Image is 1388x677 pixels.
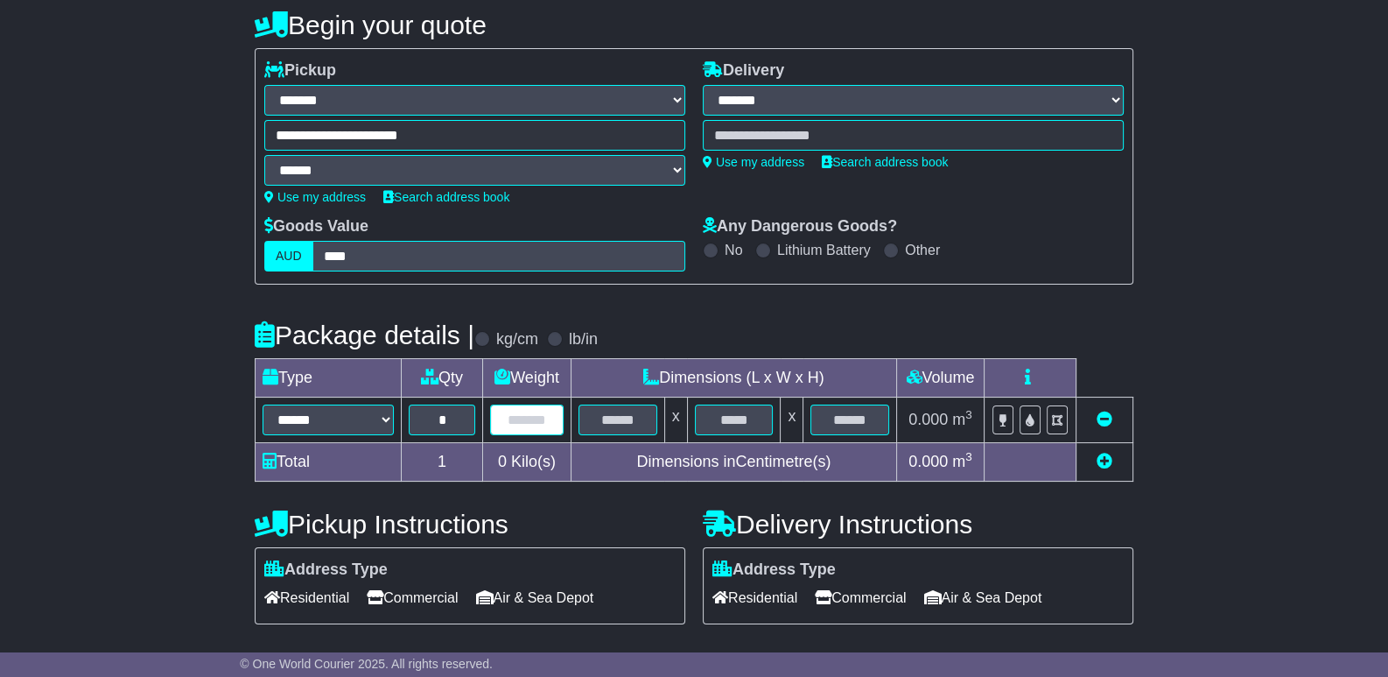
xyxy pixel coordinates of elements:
[496,330,538,349] label: kg/cm
[908,411,948,428] span: 0.000
[952,411,972,428] span: m
[712,584,797,611] span: Residential
[924,584,1042,611] span: Air & Sea Depot
[703,155,804,169] a: Use my address
[1097,453,1112,470] a: Add new item
[402,443,483,482] td: 1
[822,155,948,169] a: Search address book
[264,241,313,272] label: AUD
[483,443,571,482] td: Kilo(s)
[264,584,349,611] span: Residential
[571,443,896,482] td: Dimensions in Centimetre(s)
[264,190,366,204] a: Use my address
[264,61,336,81] label: Pickup
[255,321,474,349] h4: Package details |
[908,453,948,470] span: 0.000
[815,584,906,611] span: Commercial
[498,453,507,470] span: 0
[781,398,803,443] td: x
[402,359,483,398] td: Qty
[965,450,972,463] sup: 3
[896,359,984,398] td: Volume
[965,408,972,421] sup: 3
[476,584,594,611] span: Air & Sea Depot
[952,453,972,470] span: m
[367,584,458,611] span: Commercial
[703,217,897,236] label: Any Dangerous Goods?
[264,561,388,580] label: Address Type
[256,359,402,398] td: Type
[777,242,871,258] label: Lithium Battery
[703,510,1133,539] h4: Delivery Instructions
[703,61,784,81] label: Delivery
[255,11,1133,39] h4: Begin your quote
[240,657,493,671] span: © One World Courier 2025. All rights reserved.
[725,242,742,258] label: No
[571,359,896,398] td: Dimensions (L x W x H)
[569,330,598,349] label: lb/in
[256,443,402,482] td: Total
[664,398,687,443] td: x
[905,242,940,258] label: Other
[712,561,836,580] label: Address Type
[483,359,571,398] td: Weight
[255,510,685,539] h4: Pickup Instructions
[264,217,368,236] label: Goods Value
[1097,411,1112,428] a: Remove this item
[383,190,509,204] a: Search address book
